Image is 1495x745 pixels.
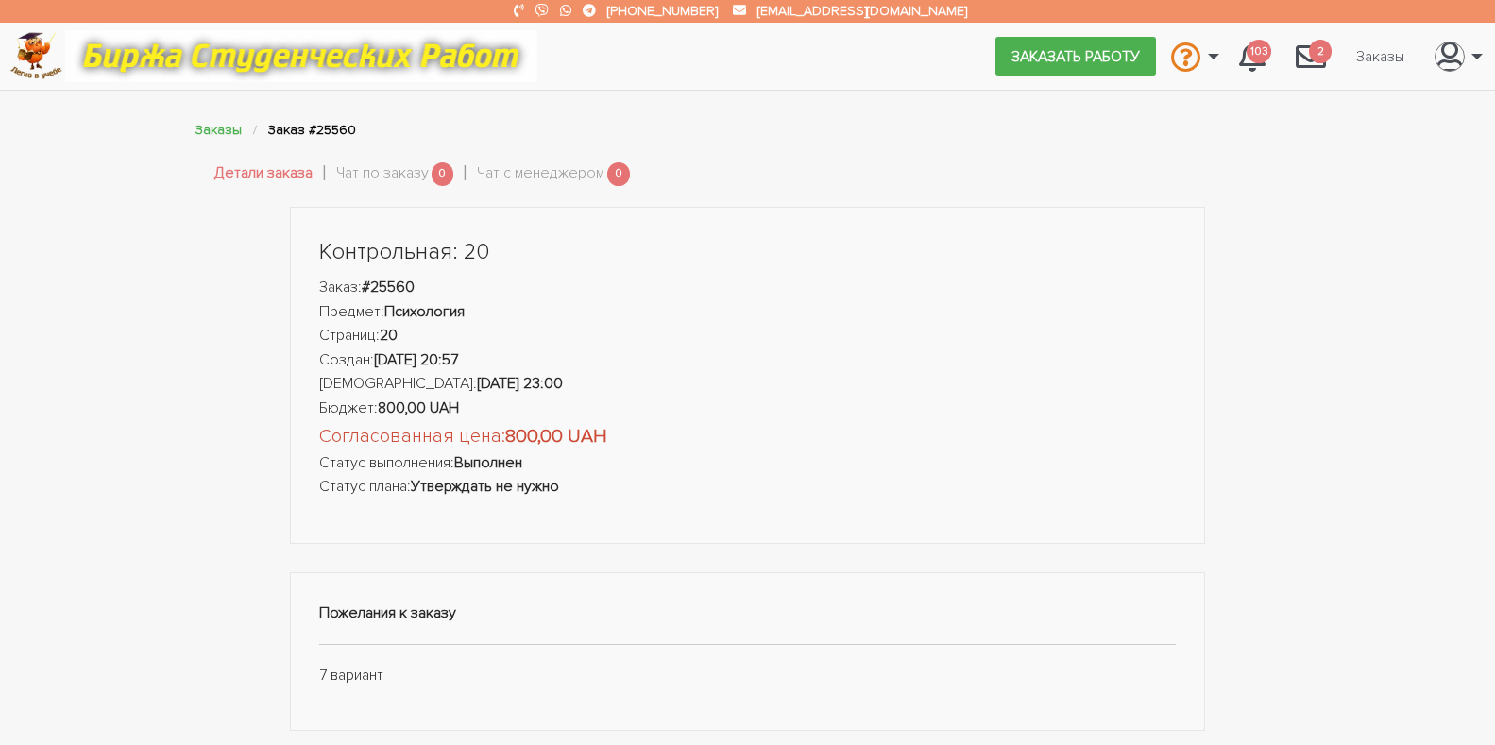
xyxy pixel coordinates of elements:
[1247,40,1271,63] span: 103
[214,161,313,186] a: Детали заказа
[607,162,630,186] span: 0
[10,32,62,80] img: logo-c4363faeb99b52c628a42810ed6dfb4293a56d4e4775eb116515dfe7f33672af.png
[378,398,459,417] strong: 800,00 UAH
[411,477,559,496] strong: Утверждать не нужно
[1224,30,1281,81] a: 103
[319,603,456,622] strong: Пожелания к заказу
[1341,38,1419,74] a: Заказы
[319,475,1177,499] li: Статус плана:
[319,324,1177,348] li: Страниц:
[477,161,604,186] a: Чат с менеджером
[477,374,563,393] strong: [DATE] 23:00
[432,162,454,186] span: 0
[319,421,1177,451] li: Согласованная цена:
[319,300,1177,325] li: Предмет:
[362,278,415,296] strong: #25560
[319,236,1177,268] h1: Контрольная: 20
[607,3,718,19] a: [PHONE_NUMBER]
[757,3,967,19] a: [EMAIL_ADDRESS][DOMAIN_NAME]
[380,326,398,345] strong: 20
[319,276,1177,300] li: Заказ:
[1281,30,1341,81] a: 2
[319,451,1177,476] li: Статус выполнения:
[268,119,356,141] li: Заказ #25560
[1309,40,1332,63] span: 2
[195,122,242,138] a: Заказы
[319,372,1177,397] li: [DEMOGRAPHIC_DATA]:
[374,350,458,369] strong: [DATE] 20:57
[505,425,607,448] strong: 800,00 UAH
[995,37,1156,75] a: Заказать работу
[454,453,522,472] strong: Выполнен
[336,161,429,186] a: Чат по заказу
[319,397,1177,421] li: Бюджет:
[384,302,465,321] strong: Психология
[290,572,1206,732] div: 7 вариант
[319,348,1177,373] li: Создан:
[65,30,537,82] img: motto-12e01f5a76059d5f6a28199ef077b1f78e012cfde436ab5cf1d4517935686d32.gif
